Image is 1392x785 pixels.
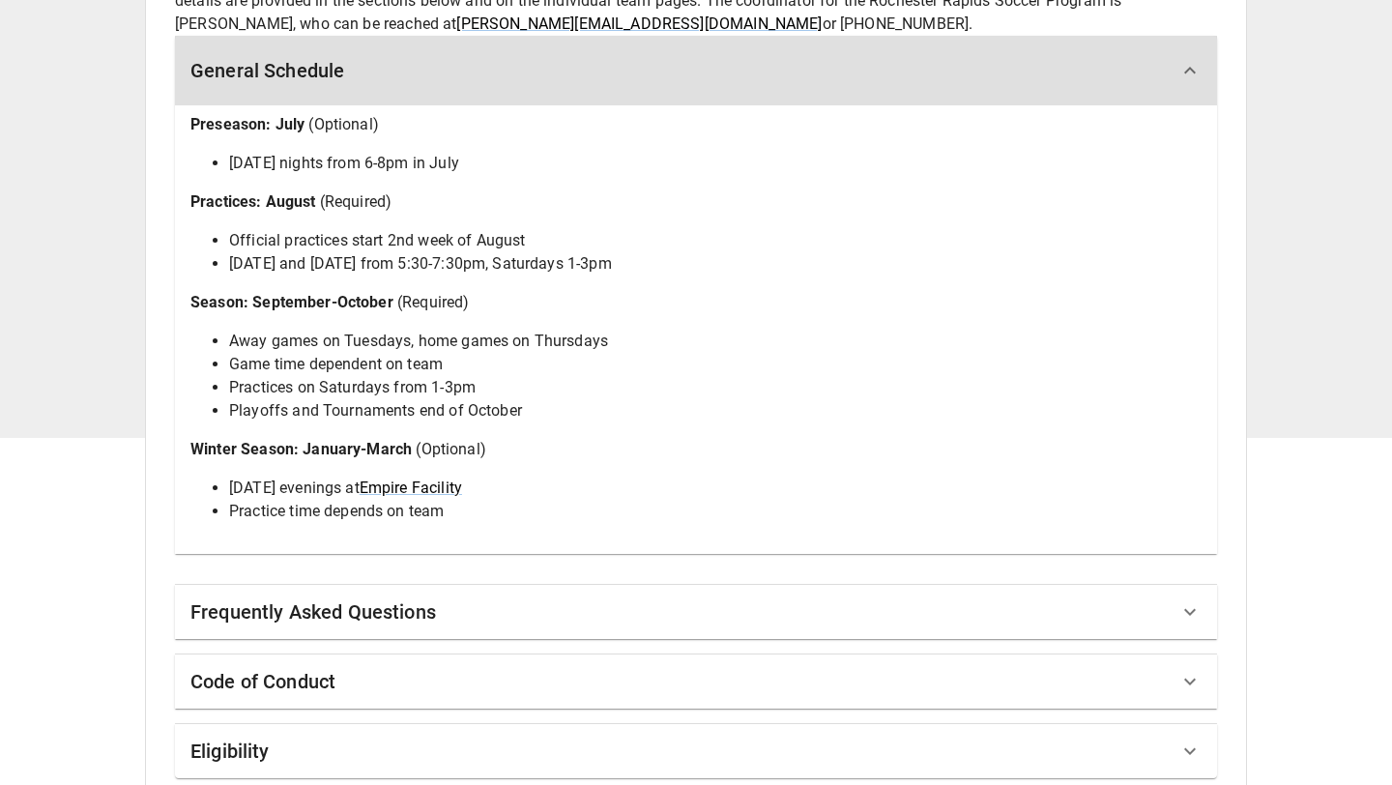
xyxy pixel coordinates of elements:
[456,15,822,33] a: [PERSON_NAME][EMAIL_ADDRESS][DOMAIN_NAME]
[229,399,1202,422] li: Playoffs and Tournaments end of October
[175,36,1217,105] div: General Schedule
[229,229,1202,252] li: Official practices start 2nd week of August
[320,192,392,211] span: (Required)
[229,500,1202,523] li: Practice time depends on team
[190,440,412,458] span: Winter Season: January-March
[190,192,316,211] span: Practices: August
[190,55,344,86] h6: General Schedule
[190,736,270,767] h6: Eligibility
[416,440,486,458] span: (Optional)
[360,479,462,497] a: Empire Facility
[190,666,335,697] h6: Code of Conduct
[229,477,1202,500] li: [DATE] evenings at
[229,252,1202,276] li: [DATE] and [DATE] from 5:30-7:30pm, Saturdays 1-3pm
[229,330,1202,353] li: Away games on Tuesdays, home games on Thursdays
[308,115,379,133] span: (Optional)
[175,585,1217,639] div: Frequently Asked Questions
[190,115,304,133] span: Preseason: July
[175,654,1217,709] div: Code of Conduct
[229,152,1202,175] li: [DATE] nights from 6-8pm in July
[190,596,436,627] h6: Frequently Asked Questions
[175,724,1217,778] div: Eligibility
[229,376,1202,399] li: Practices on Saturdays from 1-3pm
[397,293,470,311] span: (Required)
[229,353,1202,376] li: Game time dependent on team
[190,293,393,311] span: Season: September-October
